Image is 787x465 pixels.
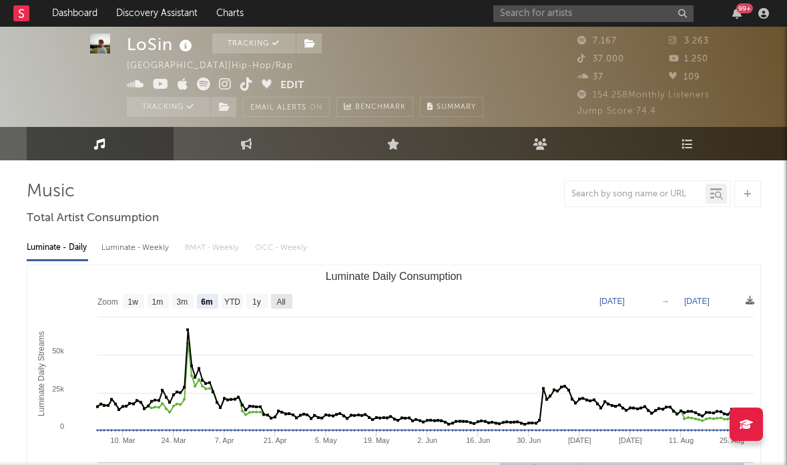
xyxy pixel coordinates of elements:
span: 7.167 [577,37,617,45]
button: Tracking [212,33,296,53]
button: Summary [420,97,483,117]
text: [DATE] [684,297,710,306]
text: 1w [127,297,138,307]
text: 50k [52,347,64,355]
text: [DATE] [619,436,642,444]
button: 99+ [732,8,742,19]
span: Benchmark [355,100,406,116]
span: Total Artist Consumption [27,210,159,226]
button: Email AlertsOn [243,97,330,117]
text: 3m [176,297,188,307]
input: Search for artists [493,5,694,22]
text: 10. Mar [110,436,136,444]
text: 1m [152,297,163,307]
text: 7. Apr [214,436,234,444]
text: Zoom [97,297,118,307]
span: 1.250 [669,55,708,63]
input: Search by song name or URL [565,189,706,200]
text: 16. Jun [466,436,490,444]
text: 25. Aug [719,436,744,444]
button: Edit [280,77,304,94]
text: 1y [252,297,261,307]
text: 21. Apr [263,436,286,444]
button: Tracking [127,97,210,117]
text: 6m [201,297,212,307]
text: 2. Jun [417,436,437,444]
span: Jump Score: 74.4 [577,107,656,116]
span: 37.000 [577,55,624,63]
text: All [276,297,285,307]
text: [DATE] [567,436,591,444]
text: Luminate Daily Consumption [325,271,462,282]
span: Summary [437,104,476,111]
text: 30. Jun [517,436,541,444]
div: Luminate - Daily [27,237,88,259]
text: 5. May [314,436,337,444]
em: On [310,104,322,112]
text: 24. Mar [161,436,186,444]
text: → [662,297,670,306]
div: 99 + [736,3,753,13]
span: 3.263 [669,37,709,45]
text: 0 [59,422,63,430]
div: [GEOGRAPHIC_DATA] | Hip-Hop/Rap [127,58,308,74]
span: 37 [577,73,603,82]
text: 11. Aug [668,436,693,444]
text: 19. May [363,436,390,444]
span: 154.258 Monthly Listeners [577,91,710,100]
div: LoSin [127,33,196,55]
text: YTD [224,297,240,307]
div: Luminate - Weekly [101,237,172,259]
a: Benchmark [336,97,413,117]
span: 109 [669,73,700,82]
text: 25k [52,385,64,393]
text: [DATE] [599,297,625,306]
text: Luminate Daily Streams [36,331,45,416]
